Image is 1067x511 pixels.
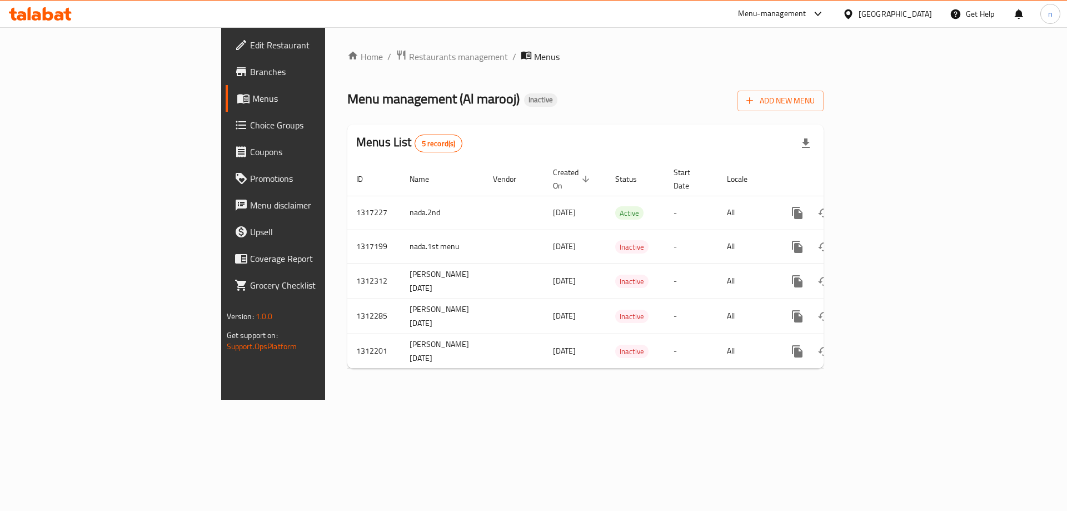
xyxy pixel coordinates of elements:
[524,95,557,105] span: Inactive
[356,134,462,152] h2: Menus List
[811,303,837,330] button: Change Status
[811,200,837,226] button: Change Status
[409,50,508,63] span: Restaurants management
[553,309,576,323] span: [DATE]
[718,334,775,369] td: All
[665,299,718,334] td: -
[811,338,837,365] button: Change Status
[553,166,593,192] span: Created On
[250,279,391,292] span: Grocery Checklist
[256,309,273,324] span: 1.0.0
[615,240,649,254] div: Inactive
[250,225,391,239] span: Upsell
[226,112,400,138] a: Choice Groups
[727,172,762,186] span: Locale
[226,192,400,219] a: Menu disclaimer
[226,272,400,299] a: Grocery Checklist
[674,166,705,192] span: Start Date
[226,58,400,85] a: Branches
[347,49,824,64] nav: breadcrumb
[250,172,391,185] span: Promotions
[524,93,557,107] div: Inactive
[401,264,484,299] td: [PERSON_NAME] [DATE]
[226,245,400,272] a: Coverage Report
[615,345,649,358] span: Inactive
[615,241,649,254] span: Inactive
[615,172,651,186] span: Status
[227,309,254,324] span: Version:
[859,8,932,20] div: [GEOGRAPHIC_DATA]
[401,334,484,369] td: [PERSON_NAME] [DATE]
[226,219,400,245] a: Upsell
[738,7,806,21] div: Menu-management
[227,339,297,354] a: Support.OpsPlatform
[775,162,900,196] th: Actions
[226,165,400,192] a: Promotions
[718,196,775,230] td: All
[746,94,815,108] span: Add New Menu
[347,162,900,369] table: enhanced table
[250,38,391,52] span: Edit Restaurant
[811,268,837,295] button: Change Status
[226,138,400,165] a: Coupons
[615,207,644,220] span: Active
[226,32,400,58] a: Edit Restaurant
[401,299,484,334] td: [PERSON_NAME] [DATE]
[665,196,718,230] td: -
[737,91,824,111] button: Add New Menu
[250,145,391,158] span: Coupons
[347,86,520,111] span: Menu management ( Al marooj )
[252,92,391,105] span: Menus
[415,135,463,152] div: Total records count
[553,205,576,220] span: [DATE]
[615,275,649,288] span: Inactive
[250,118,391,132] span: Choice Groups
[512,50,516,63] li: /
[615,310,649,323] span: Inactive
[665,264,718,299] td: -
[718,299,775,334] td: All
[718,264,775,299] td: All
[250,252,391,265] span: Coverage Report
[396,49,508,64] a: Restaurants management
[792,130,819,157] div: Export file
[784,303,811,330] button: more
[493,172,531,186] span: Vendor
[227,328,278,343] span: Get support on:
[534,50,560,63] span: Menus
[615,206,644,220] div: Active
[401,196,484,230] td: nada.2nd
[784,200,811,226] button: more
[784,338,811,365] button: more
[401,230,484,264] td: nada.1st menu
[250,199,391,212] span: Menu disclaimer
[250,65,391,78] span: Branches
[415,138,462,149] span: 5 record(s)
[553,239,576,254] span: [DATE]
[553,274,576,288] span: [DATE]
[665,334,718,369] td: -
[784,268,811,295] button: more
[718,230,775,264] td: All
[553,344,576,358] span: [DATE]
[410,172,443,186] span: Name
[665,230,718,264] td: -
[811,234,837,260] button: Change Status
[784,234,811,260] button: more
[226,85,400,112] a: Menus
[1048,8,1053,20] span: n
[356,172,377,186] span: ID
